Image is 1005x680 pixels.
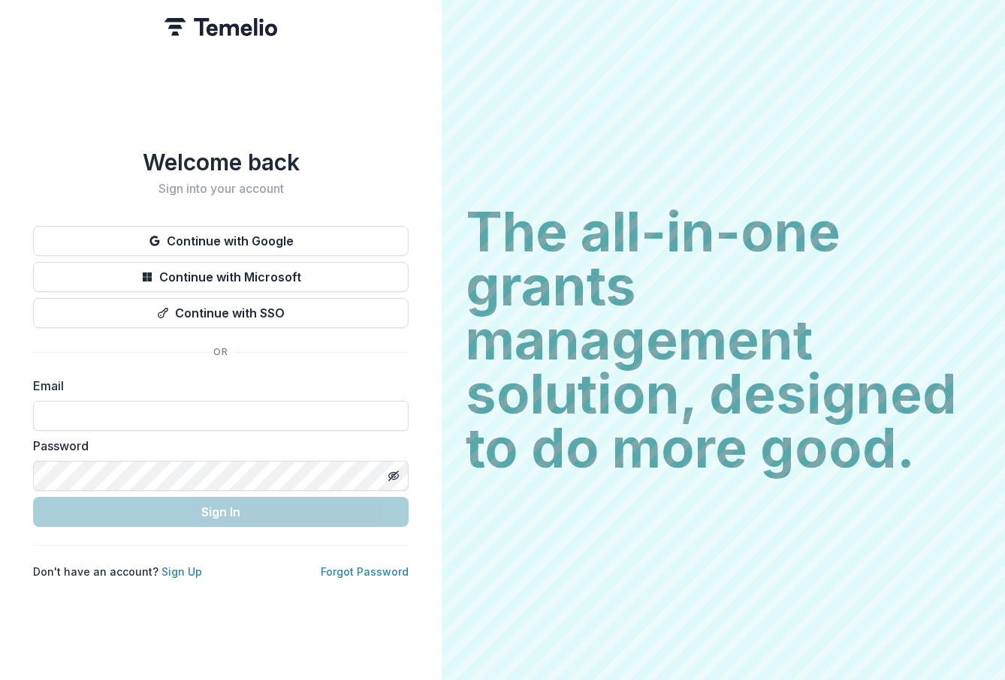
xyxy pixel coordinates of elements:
[161,565,202,578] a: Sign Up
[33,564,202,579] p: Don't have an account?
[164,18,277,36] img: Temelio
[33,377,400,395] label: Email
[33,149,409,176] h1: Welcome back
[33,182,409,196] h2: Sign into your account
[33,497,409,527] button: Sign In
[33,262,409,292] button: Continue with Microsoft
[33,437,400,455] label: Password
[33,226,409,256] button: Continue with Google
[321,565,409,578] a: Forgot Password
[382,464,406,488] button: Toggle password visibility
[33,298,409,328] button: Continue with SSO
